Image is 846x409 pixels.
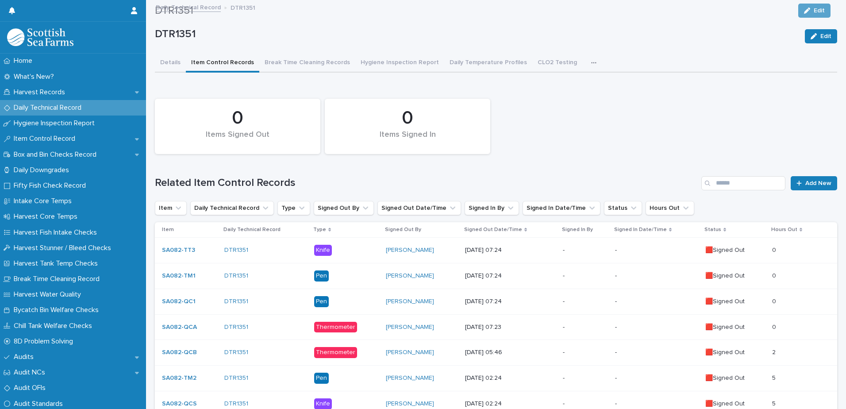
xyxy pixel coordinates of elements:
[10,337,80,346] p: 8D Problem Solving
[162,400,197,408] a: SA082-QCS
[162,247,195,254] a: SA082-TT3
[155,263,837,289] tr: SA082-TM1 DTR1351 Pen[PERSON_NAME] [DATE] 07:24--🟥Signed Out00
[10,306,106,314] p: Bycatch Bin Welfare Checks
[162,324,197,331] a: SA082-QCA
[820,33,831,39] span: Edit
[231,2,255,12] p: DTR1351
[465,400,556,408] p: [DATE] 02:24
[155,314,837,340] tr: SA082-QCA DTR1351 Thermometer[PERSON_NAME] [DATE] 07:23--🟥Signed Out00
[465,324,556,331] p: [DATE] 07:23
[386,247,434,254] a: [PERSON_NAME]
[190,201,274,215] button: Daily Technical Record
[615,298,698,305] p: -
[563,400,608,408] p: -
[224,272,248,280] a: DTR1351
[705,298,765,305] p: 🟥Signed Out
[162,349,197,356] a: SA082-QCB
[772,347,777,356] p: 2
[563,272,608,280] p: -
[314,347,357,358] div: Thermometer
[615,349,698,356] p: -
[386,349,434,356] a: [PERSON_NAME]
[10,166,76,174] p: Daily Downgrades
[615,272,698,280] p: -
[563,298,608,305] p: -
[10,119,102,127] p: Hygiene Inspection Report
[10,259,105,268] p: Harvest Tank Temp Checks
[10,197,79,205] p: Intake Core Temps
[224,298,248,305] a: DTR1351
[314,373,329,384] div: Pen
[386,324,434,331] a: [PERSON_NAME]
[313,225,326,235] p: Type
[705,349,765,356] p: 🟥Signed Out
[259,54,355,73] button: Break Time Cleaning Records
[805,180,831,186] span: Add New
[444,54,532,73] button: Daily Temperature Profiles
[465,201,519,215] button: Signed In By
[701,176,785,190] input: Search
[772,398,777,408] p: 5
[155,201,187,215] button: Item
[155,238,837,263] tr: SA082-TT3 DTR1351 Knife[PERSON_NAME] [DATE] 07:24--🟥Signed Out00
[162,272,196,280] a: SA082-TM1
[465,247,556,254] p: [DATE] 07:24
[224,349,248,356] a: DTR1351
[10,244,118,252] p: Harvest Stunner / Bleed Checks
[464,225,522,235] p: Signed Out Date/Time
[791,176,837,190] a: Add New
[7,28,73,46] img: mMrefqRFQpe26GRNOUkG
[772,322,778,331] p: 0
[386,374,434,382] a: [PERSON_NAME]
[162,225,174,235] p: Item
[532,54,582,73] button: CLO2 Testing
[772,245,778,254] p: 0
[10,322,99,330] p: Chill Tank Welfare Checks
[156,2,221,12] a: Daily Technical Record
[314,245,332,256] div: Knife
[10,88,72,96] p: Harvest Records
[523,201,600,215] button: Signed In Date/Time
[772,373,777,382] p: 5
[615,247,698,254] p: -
[170,130,305,149] div: Items Signed Out
[162,298,196,305] a: SA082-QC1
[614,225,667,235] p: Signed In Date/Time
[224,400,248,408] a: DTR1351
[10,353,41,361] p: Audits
[705,247,765,254] p: 🟥Signed Out
[340,107,475,129] div: 0
[170,107,305,129] div: 0
[772,296,778,305] p: 0
[10,290,88,299] p: Harvest Water Quality
[340,130,475,149] div: Items Signed In
[563,374,608,382] p: -
[386,272,434,280] a: [PERSON_NAME]
[465,272,556,280] p: [DATE] 07:24
[615,374,698,382] p: -
[10,73,61,81] p: What's New?
[314,270,329,282] div: Pen
[604,201,642,215] button: Status
[10,135,82,143] p: Item Control Record
[10,150,104,159] p: Box and Bin Checks Record
[10,57,39,65] p: Home
[562,225,593,235] p: Signed In By
[10,104,88,112] p: Daily Technical Record
[705,324,765,331] p: 🟥Signed Out
[162,374,196,382] a: SA082-TM2
[563,324,608,331] p: -
[314,201,374,215] button: Signed Out By
[314,296,329,307] div: Pen
[615,400,698,408] p: -
[155,289,837,314] tr: SA082-QC1 DTR1351 Pen[PERSON_NAME] [DATE] 07:24--🟥Signed Out00
[10,384,53,392] p: Audit OFIs
[155,177,698,189] h1: Related Item Control Records
[10,212,85,221] p: Harvest Core Temps
[771,225,797,235] p: Hours Out
[155,28,798,41] p: DTR1351
[386,298,434,305] a: [PERSON_NAME]
[465,349,556,356] p: [DATE] 05:46
[563,349,608,356] p: -
[223,225,281,235] p: Daily Technical Record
